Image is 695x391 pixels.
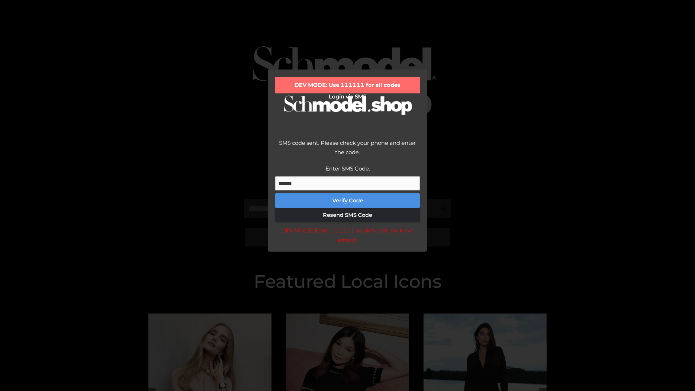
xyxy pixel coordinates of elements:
[275,93,420,100] h2: Login via SMS
[325,165,370,172] label: Enter SMS Code:
[275,208,420,222] button: Resend SMS Code
[275,138,420,164] div: SMS code sent. Please check your phone and enter the code.
[275,226,420,244] div: DEV MODE: Enter 111111 as SMS code (or leave empty).
[275,77,420,93] div: DEV MODE: Use 111111 for all codes
[275,193,420,208] button: Verify Code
